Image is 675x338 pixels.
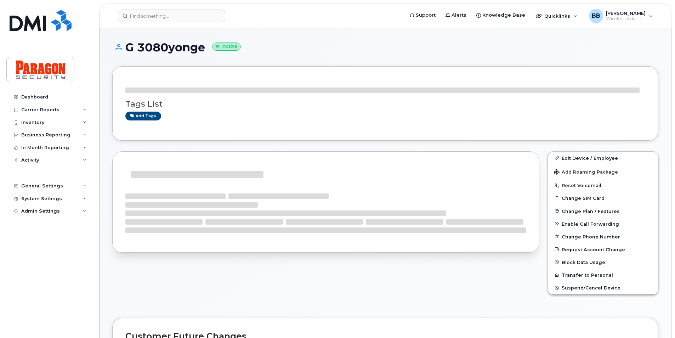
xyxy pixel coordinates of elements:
[562,285,620,291] span: Suspend/Cancel Device
[548,281,658,294] button: Suspend/Cancel Device
[548,205,658,218] button: Change Plan / Features
[548,152,658,164] a: Edit Device / Employee
[548,269,658,281] button: Transfer to Personal
[212,43,241,51] small: Active
[562,208,620,214] span: Change Plan / Features
[548,230,658,243] button: Change Phone Number
[548,179,658,192] button: Reset Voicemail
[562,221,619,226] span: Enable Call Forwarding
[548,243,658,256] button: Request Account Change
[548,256,658,269] button: Block Data Usage
[125,112,161,120] a: Add tags
[112,41,658,53] h1: G 3080yonge
[548,218,658,230] button: Enable Call Forwarding
[548,164,658,179] button: Add Roaming Package
[554,169,618,176] span: Add Roaming Package
[125,100,645,108] h3: Tags List
[548,192,658,204] button: Change SIM Card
